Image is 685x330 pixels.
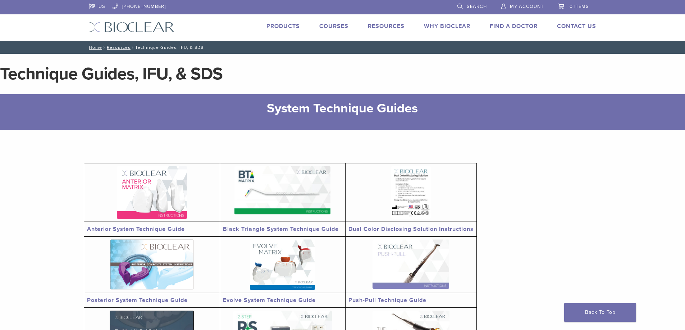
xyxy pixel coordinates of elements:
a: Contact Us [557,23,596,30]
span: Search [467,4,487,9]
a: Resources [368,23,405,30]
a: Black Triangle System Technique Guide [223,226,339,233]
span: My Account [510,4,544,9]
a: Find A Doctor [490,23,538,30]
img: Bioclear [89,22,174,32]
a: Dual Color Disclosing Solution Instructions [348,226,474,233]
a: Push-Pull Technique Guide [348,297,426,304]
a: Why Bioclear [424,23,470,30]
a: Products [266,23,300,30]
nav: Technique Guides, IFU, & SDS [84,41,602,54]
a: Evolve System Technique Guide [223,297,316,304]
a: Resources [107,45,131,50]
span: / [131,46,135,49]
h2: System Technique Guides [120,100,566,117]
span: / [102,46,107,49]
a: Back To Top [564,303,636,322]
a: Posterior System Technique Guide [87,297,188,304]
a: Courses [319,23,348,30]
span: 0 items [570,4,589,9]
a: Home [87,45,102,50]
a: Anterior System Technique Guide [87,226,185,233]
